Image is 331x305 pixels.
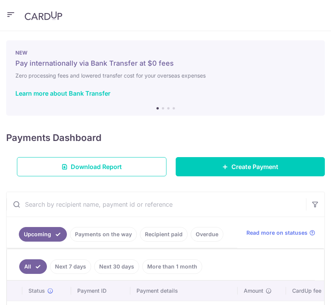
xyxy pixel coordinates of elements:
[7,192,306,217] input: Search by recipient name, payment id or reference
[19,227,67,242] a: Upcoming
[25,11,62,20] img: CardUp
[292,287,321,295] span: CardUp fee
[176,157,325,176] a: Create Payment
[140,227,188,242] a: Recipient paid
[142,259,202,274] a: More than 1 month
[70,227,137,242] a: Payments on the way
[17,157,166,176] a: Download Report
[28,287,45,295] span: Status
[50,259,91,274] a: Next 7 days
[15,50,316,56] p: NEW
[15,71,316,80] h6: Zero processing fees and lowered transfer cost for your overseas expenses
[244,287,263,295] span: Amount
[130,281,238,301] th: Payment details
[71,281,130,301] th: Payment ID
[246,229,315,237] a: Read more on statuses
[15,90,110,97] a: Learn more about Bank Transfer
[246,229,308,237] span: Read more on statuses
[71,162,122,171] span: Download Report
[15,59,316,68] h5: Pay internationally via Bank Transfer at $0 fees
[6,131,101,145] h4: Payments Dashboard
[94,259,139,274] a: Next 30 days
[191,227,223,242] a: Overdue
[19,259,47,274] a: All
[231,162,278,171] span: Create Payment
